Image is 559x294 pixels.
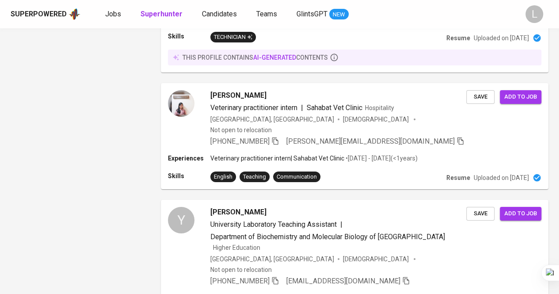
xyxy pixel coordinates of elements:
p: Not open to relocation [210,126,272,134]
a: Candidates [202,9,239,20]
span: [PERSON_NAME][EMAIL_ADDRESS][DOMAIN_NAME] [286,137,455,145]
a: Jobs [105,9,123,20]
span: University Laboratory Teaching Assistant [210,220,337,229]
a: Superpoweredapp logo [11,8,80,21]
p: Uploaded on [DATE] [474,34,529,42]
span: Teams [256,10,277,18]
span: | [340,219,342,230]
span: [DEMOGRAPHIC_DATA] [343,115,410,124]
span: [PHONE_NUMBER] [210,137,270,145]
span: | [301,103,303,113]
div: Superpowered [11,9,67,19]
span: [EMAIL_ADDRESS][DOMAIN_NAME] [286,277,400,285]
img: 92167252502f22ed4dc13d6a295ee148.jpg [168,90,194,117]
div: English [214,173,232,181]
span: NEW [329,10,349,19]
p: • [DATE] - [DATE] ( <1 years ) [344,154,418,163]
span: Sahabat Vet Clinic [307,103,362,112]
a: GlintsGPT NEW [297,9,349,20]
span: Save [471,92,490,102]
button: Save [466,90,494,104]
span: [PERSON_NAME] [210,90,266,101]
p: Resume [446,34,470,42]
p: Skills [168,32,210,41]
div: Communication [277,173,317,181]
span: Candidates [202,10,237,18]
p: Not open to relocation [210,265,272,274]
span: [PERSON_NAME] [210,207,266,218]
span: Hospitality [365,104,394,111]
div: Y [168,207,194,233]
p: Resume [446,173,470,182]
div: TECHNICIAN [214,33,252,42]
span: Department of Biochemistry and Molecular Biology of [GEOGRAPHIC_DATA] [210,233,445,241]
div: [GEOGRAPHIC_DATA], [GEOGRAPHIC_DATA] [210,255,334,263]
p: Uploaded on [DATE] [474,173,529,182]
a: Teams [256,9,279,20]
span: [PHONE_NUMBER] [210,277,270,285]
a: [PERSON_NAME]Veterinary practitioner intern|Sahabat Vet ClinicHospitality[GEOGRAPHIC_DATA], [GEOG... [161,83,548,189]
span: Veterinary practitioner intern [210,103,297,112]
span: Jobs [105,10,121,18]
p: Skills [168,172,210,180]
span: Save [471,209,490,219]
span: Add to job [504,209,537,219]
button: Add to job [500,207,541,221]
span: AI-generated [253,54,296,61]
p: this profile contains contents [183,53,328,62]
div: [GEOGRAPHIC_DATA], [GEOGRAPHIC_DATA] [210,115,334,124]
span: Add to job [504,92,537,102]
span: Higher Education [213,244,260,251]
button: Save [466,207,494,221]
span: [DEMOGRAPHIC_DATA] [343,255,410,263]
p: Veterinary practitioner intern | Sahabat Vet Clinic [210,154,344,163]
a: Superhunter [141,9,184,20]
span: GlintsGPT [297,10,327,18]
img: app logo [68,8,80,21]
div: Teaching [243,173,266,181]
b: Superhunter [141,10,183,18]
div: L [525,5,543,23]
button: Add to job [500,90,541,104]
p: Experiences [168,154,210,163]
